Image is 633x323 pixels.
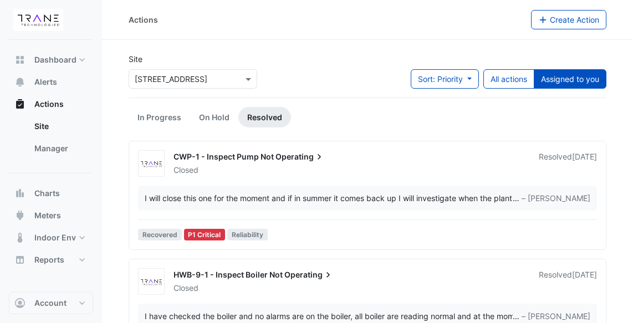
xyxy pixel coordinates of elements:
[9,49,93,71] button: Dashboard
[9,93,93,115] button: Actions
[14,99,25,110] app-icon: Actions
[418,74,463,84] span: Sort: Priority
[411,69,479,89] button: Sort: Priority
[34,232,76,243] span: Indoor Env
[522,310,590,322] span: – [PERSON_NAME]
[139,276,164,288] img: Trane Technologies
[9,115,93,164] div: Actions
[34,54,76,65] span: Dashboard
[173,152,274,161] span: CWP-1 - Inspect Pump Not
[173,270,283,279] span: HWB-9-1 - Inspect Boiler Not
[145,192,590,204] div: …
[34,76,57,88] span: Alerts
[9,227,93,249] button: Indoor Env
[550,15,599,24] span: Create Action
[275,151,325,162] span: Operating
[145,310,513,322] div: I have checked the boiler and no alarms are on the boiler, all boiler are reading normal and at t...
[9,249,93,271] button: Reports
[531,10,607,29] button: Create Action
[14,54,25,65] app-icon: Dashboard
[129,14,158,25] div: Actions
[190,107,238,127] a: On Hold
[145,310,590,322] div: …
[539,151,597,176] div: Resolved
[184,229,226,240] div: P1 Critical
[483,69,534,89] button: All actions
[539,269,597,294] div: Resolved
[129,53,142,65] label: Site
[284,269,334,280] span: Operating
[227,229,268,240] span: Reliability
[14,232,25,243] app-icon: Indoor Env
[173,165,198,175] span: Closed
[129,107,190,127] a: In Progress
[25,115,93,137] a: Site
[145,192,513,204] div: I will close this one for the moment and if in summer it comes back up I will investigate when th...
[14,210,25,221] app-icon: Meters
[595,285,622,312] iframe: Intercom live chat
[9,182,93,204] button: Charts
[522,192,590,204] span: – [PERSON_NAME]
[34,254,64,265] span: Reports
[13,9,63,31] img: Company Logo
[138,229,182,240] span: Recovered
[9,71,93,93] button: Alerts
[25,137,93,160] a: Manager
[14,188,25,199] app-icon: Charts
[34,99,64,110] span: Actions
[572,270,597,279] span: Tue 19-Aug-2025 12:59 AEST
[173,283,198,293] span: Closed
[34,210,61,221] span: Meters
[34,188,60,199] span: Charts
[139,158,164,170] img: Trane Technologies
[14,76,25,88] app-icon: Alerts
[9,204,93,227] button: Meters
[14,254,25,265] app-icon: Reports
[9,292,93,314] button: Account
[238,107,291,127] a: Resolved
[572,152,597,161] span: Tue 19-Aug-2025 14:31 AEST
[534,69,606,89] button: Assigned to you
[34,298,67,309] span: Account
